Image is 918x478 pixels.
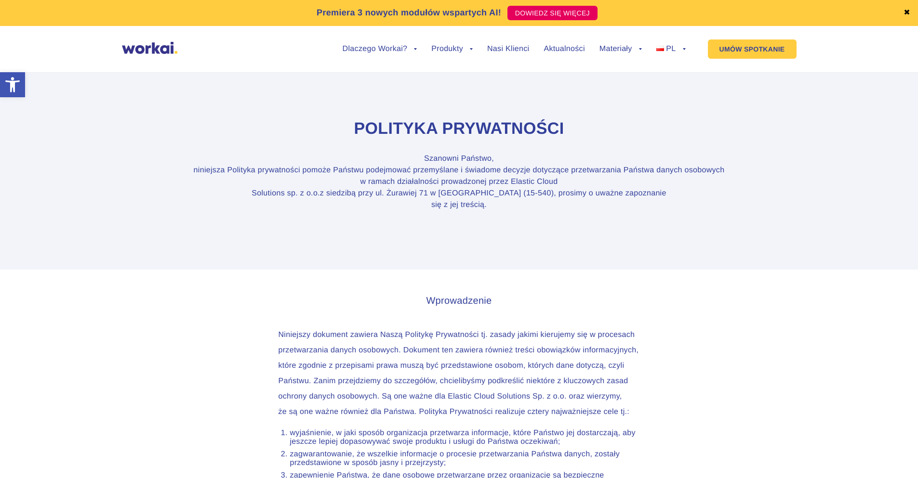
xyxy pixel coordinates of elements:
[544,45,585,53] a: Aktualności
[192,153,727,211] p: Szanowni Państwo, niniejsza Polityka prywatności pomoże Państwu podejmować przemyślane i świadome...
[507,6,598,20] a: DOWIEDZ SIĘ WIĘCEJ
[599,45,642,53] a: Materiały
[290,450,640,467] li: zagwarantowanie, że wszelkie informacje o procesie przetwarzania Państwa danych, zostały przedsta...
[904,9,910,17] a: ✖
[279,294,640,308] h3: Wprowadzenie
[431,45,473,53] a: Produkty
[487,45,529,53] a: Nasi Klienci
[192,118,727,140] h1: Polityka prywatności
[708,39,797,59] a: UMÓW SPOTKANIE
[343,45,417,53] a: Dlaczego Workai?
[666,45,676,53] span: PL
[317,6,501,19] p: Premiera 3 nowych modułów wspartych AI!
[290,429,640,446] li: wyjaśnienie, w jaki sposób organizacja przetwarza informacje, które Państwo jej dostarczają, aby ...
[279,327,640,420] p: Niniejszy dokument zawiera Naszą Politykę Prywatności tj. zasady jakimi kierujemy się w procesach...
